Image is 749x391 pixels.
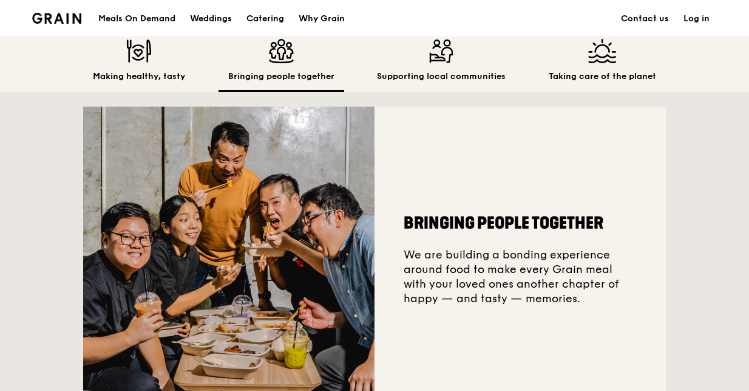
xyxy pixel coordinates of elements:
h2: Supporting local communities [377,71,506,83]
h2: Bringing people together [404,212,637,234]
a: Catering [239,1,291,37]
img: Bringing people together [228,39,334,63]
div: Catering [246,1,284,37]
h2: Taking care of the planet [549,71,656,83]
img: Making healthy, tasty [93,39,185,63]
a: Why Grain [291,1,352,37]
a: Log in [676,1,717,37]
h2: Bringing people together [228,71,334,83]
div: Why Grain [299,1,345,37]
img: Supporting local communities [377,39,506,63]
h2: Making healthy, tasty [93,71,185,83]
div: Meals On Demand [98,1,175,37]
div: Weddings [190,1,232,37]
img: Grain [32,13,81,24]
img: Taking care of the planet [549,39,656,63]
a: Weddings [183,1,239,37]
a: Contact us [614,1,676,37]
